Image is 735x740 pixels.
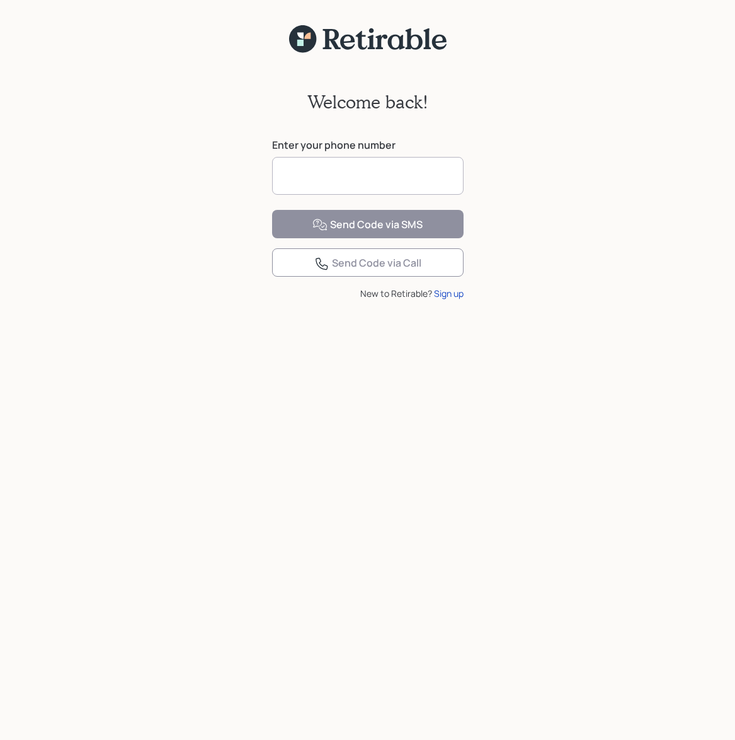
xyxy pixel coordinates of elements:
button: Send Code via SMS [272,210,464,238]
div: Sign up [434,287,464,300]
div: New to Retirable? [272,287,464,300]
div: Send Code via SMS [312,217,423,233]
button: Send Code via Call [272,248,464,277]
div: Send Code via Call [314,256,421,271]
label: Enter your phone number [272,138,464,152]
h2: Welcome back! [307,91,428,113]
